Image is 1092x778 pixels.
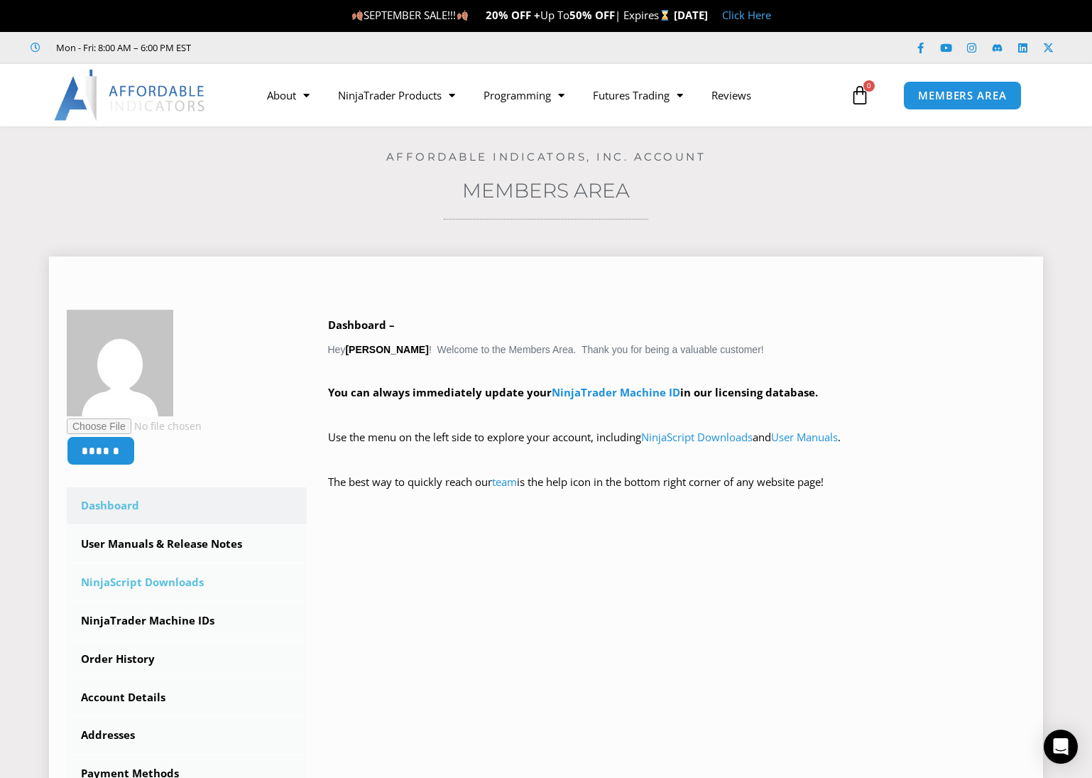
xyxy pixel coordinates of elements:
a: Programming [469,79,579,112]
a: 0 [829,75,891,116]
a: Order History [67,641,307,678]
a: Dashboard [67,487,307,524]
a: NinjaTrader Machine IDs [67,603,307,639]
img: LogoAI | Affordable Indicators – NinjaTrader [54,70,207,121]
a: team [492,475,517,489]
a: Click Here [722,8,771,22]
iframe: Customer reviews powered by Trustpilot [211,40,424,55]
a: Members Area [462,178,630,202]
a: User Manuals & Release Notes [67,526,307,563]
a: MEMBERS AREA [903,81,1022,110]
nav: Menu [253,79,847,112]
a: About [253,79,324,112]
strong: 50% OFF [569,8,615,22]
img: 2aec291ea43448b9b9e0d33504e60fdd83c991286ce5940ebf3606fe16f32497 [67,310,173,416]
strong: You can always immediately update your in our licensing database. [328,385,818,399]
a: Reviews [697,79,765,112]
a: NinjaTrader Machine ID [552,385,680,399]
div: Hey ! Welcome to the Members Area. Thank you for being a valuable customer! [328,315,1026,512]
img: 🍂 [457,10,468,21]
img: ⌛ [660,10,670,21]
p: Use the menu on the left side to explore your account, including and . [328,428,1026,468]
p: The best way to quickly reach our is the help icon in the bottom right corner of any website page! [328,472,1026,512]
a: Account Details [67,679,307,716]
span: SEPTEMBER SALE!!! Up To | Expires [351,8,673,22]
a: User Manuals [771,430,838,444]
a: Affordable Indicators, Inc. Account [386,150,706,163]
div: Open Intercom Messenger [1044,730,1078,764]
a: NinjaTrader Products [324,79,469,112]
b: Dashboard – [328,318,395,332]
span: 0 [863,80,875,92]
strong: 20% OFF + [486,8,540,22]
span: MEMBERS AREA [918,90,1007,101]
a: NinjaScript Downloads [67,564,307,601]
img: 🍂 [352,10,363,21]
span: Mon - Fri: 8:00 AM – 6:00 PM EST [53,39,191,56]
a: NinjaScript Downloads [641,430,753,444]
a: Futures Trading [579,79,697,112]
strong: [PERSON_NAME] [345,344,428,355]
a: Addresses [67,717,307,754]
strong: [DATE] [674,8,708,22]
